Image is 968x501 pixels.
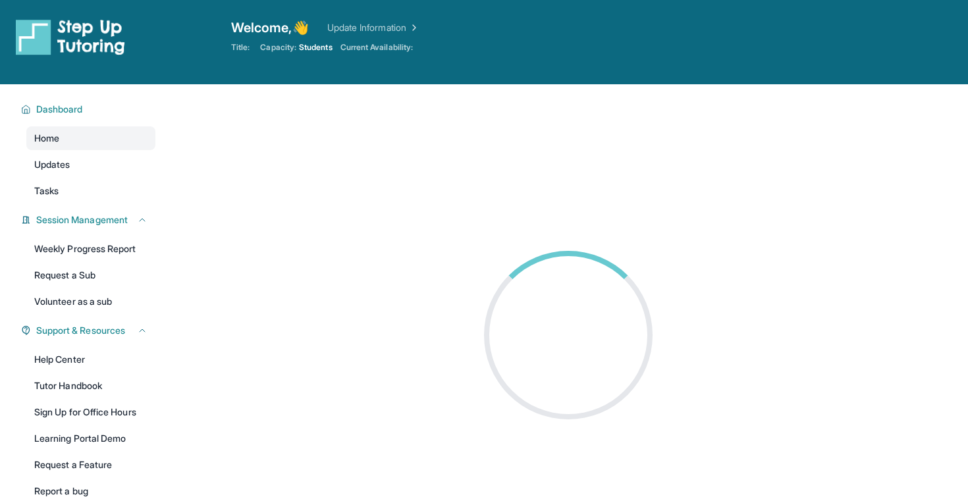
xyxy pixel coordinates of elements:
[36,103,83,116] span: Dashboard
[34,184,59,198] span: Tasks
[406,21,419,34] img: Chevron Right
[31,213,148,226] button: Session Management
[31,324,148,337] button: Support & Resources
[26,348,155,371] a: Help Center
[36,324,125,337] span: Support & Resources
[26,400,155,424] a: Sign Up for Office Hours
[16,18,125,55] img: logo
[340,42,413,53] span: Current Availability:
[26,374,155,398] a: Tutor Handbook
[327,21,419,34] a: Update Information
[260,42,296,53] span: Capacity:
[26,290,155,313] a: Volunteer as a sub
[34,158,70,171] span: Updates
[31,103,148,116] button: Dashboard
[26,153,155,176] a: Updates
[34,132,59,145] span: Home
[26,427,155,450] a: Learning Portal Demo
[26,179,155,203] a: Tasks
[299,42,333,53] span: Students
[26,453,155,477] a: Request a Feature
[26,263,155,287] a: Request a Sub
[26,237,155,261] a: Weekly Progress Report
[26,126,155,150] a: Home
[231,42,250,53] span: Title:
[36,213,128,226] span: Session Management
[231,18,309,37] span: Welcome, 👋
